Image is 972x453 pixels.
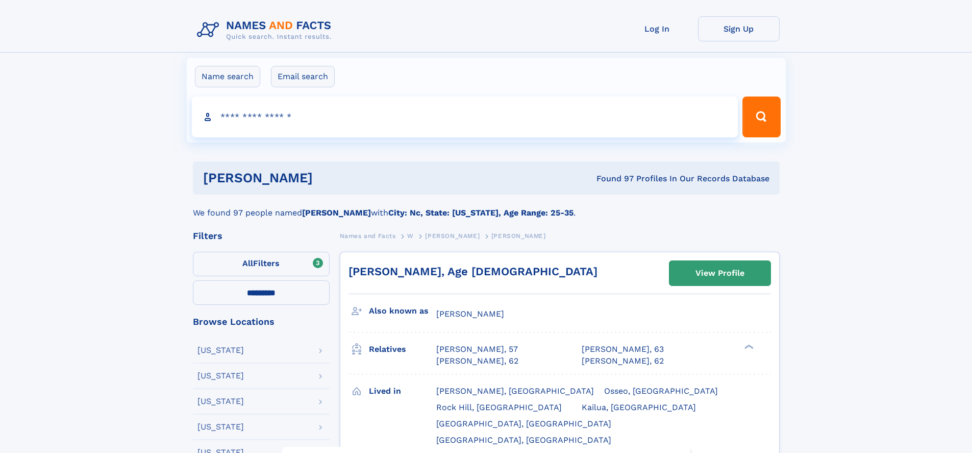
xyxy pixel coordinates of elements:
h3: Also known as [369,302,436,320]
div: [US_STATE] [197,423,244,431]
a: [PERSON_NAME] [425,229,480,242]
label: Email search [271,66,335,87]
a: [PERSON_NAME], Age [DEMOGRAPHIC_DATA] [348,265,597,278]
a: Log In [616,16,698,41]
div: [US_STATE] [197,346,244,354]
span: [PERSON_NAME], [GEOGRAPHIC_DATA] [436,386,594,396]
img: Logo Names and Facts [193,16,340,44]
div: [US_STATE] [197,397,244,406]
h3: Relatives [369,341,436,358]
a: View Profile [669,261,770,285]
label: Name search [195,66,260,87]
div: ❯ [742,344,754,350]
button: Search Button [742,97,780,137]
div: Filters [193,231,330,241]
div: We found 97 people named with . [193,195,780,219]
span: Kailua, [GEOGRAPHIC_DATA] [582,402,696,412]
a: W [407,229,414,242]
span: W [407,232,414,240]
span: [GEOGRAPHIC_DATA], [GEOGRAPHIC_DATA] [436,419,611,428]
a: Names and Facts [340,229,396,242]
div: Browse Locations [193,317,330,326]
a: [PERSON_NAME], 62 [582,355,664,367]
a: [PERSON_NAME], 63 [582,344,664,355]
span: Rock Hill, [GEOGRAPHIC_DATA] [436,402,562,412]
input: search input [192,97,738,137]
span: [GEOGRAPHIC_DATA], [GEOGRAPHIC_DATA] [436,435,611,445]
a: Sign Up [698,16,780,41]
span: [PERSON_NAME] [425,232,480,240]
div: View Profile [695,261,744,285]
span: All [242,258,253,268]
a: [PERSON_NAME], 57 [436,344,518,355]
h3: Lived in [369,383,436,400]
b: City: Nc, State: [US_STATE], Age Range: 25-35 [388,208,574,218]
span: [PERSON_NAME] [491,232,546,240]
div: Found 97 Profiles In Our Records Database [455,173,769,184]
b: [PERSON_NAME] [302,208,371,218]
a: [PERSON_NAME], 62 [436,355,518,367]
h1: [PERSON_NAME] [203,172,455,184]
span: Osseo, [GEOGRAPHIC_DATA] [604,386,718,396]
div: [US_STATE] [197,372,244,380]
label: Filters [193,252,330,276]
span: [PERSON_NAME] [436,309,504,319]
